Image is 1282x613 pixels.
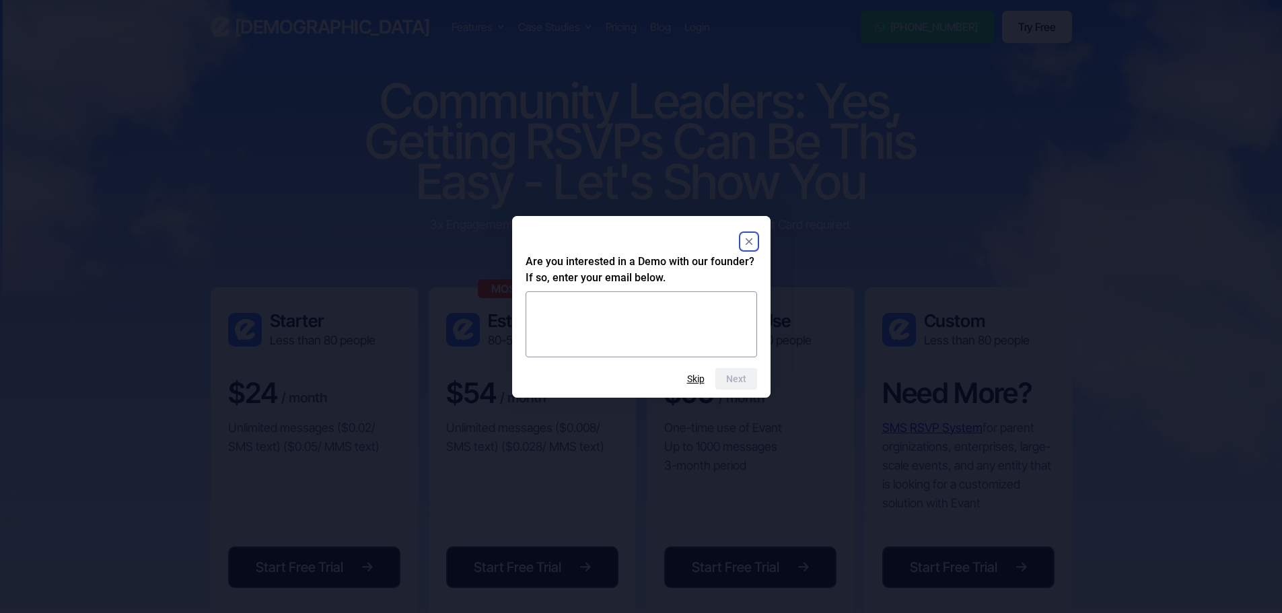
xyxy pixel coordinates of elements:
textarea: Are you interested in a Demo with our founder? If so, enter your email below. [526,291,757,357]
dialog: Are you interested in a Demo with our founder? If so, enter your email below. [512,216,771,398]
button: Close [741,233,757,250]
button: Skip [687,373,705,384]
h2: Are you interested in a Demo with our founder? If so, enter your email below. [526,254,757,286]
button: Next question [715,368,757,390]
